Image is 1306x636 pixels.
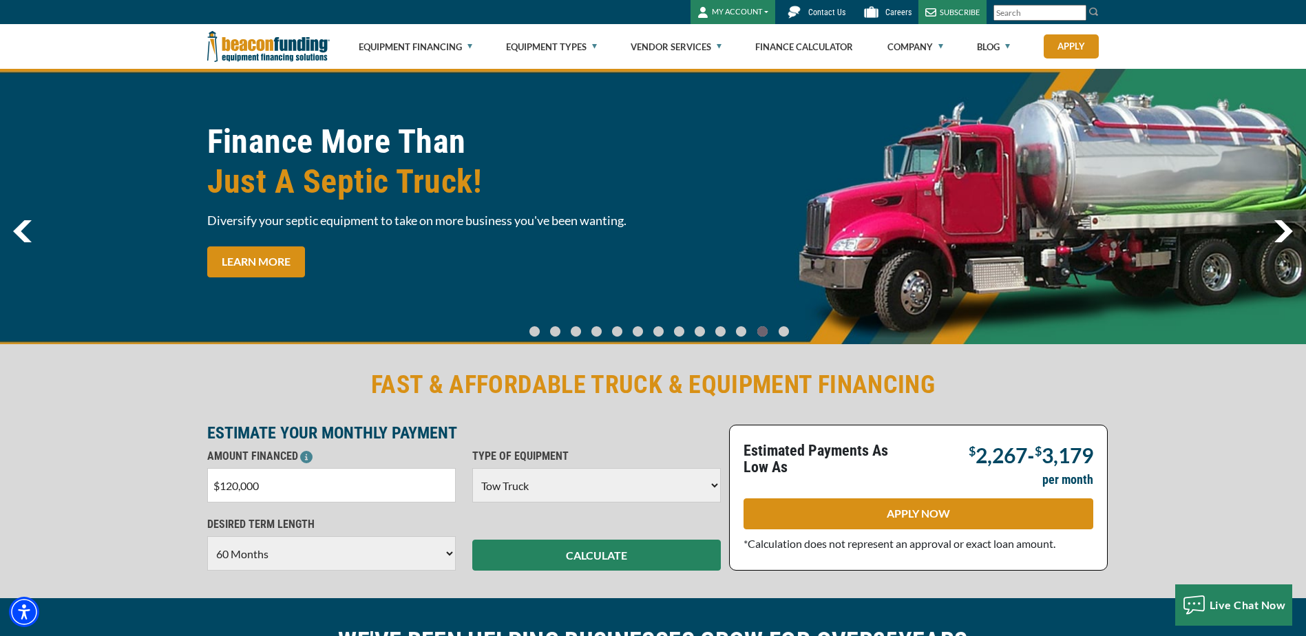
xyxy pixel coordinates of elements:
a: Clear search text [1072,8,1083,19]
a: Company [887,25,943,69]
p: DESIRED TERM LENGTH [207,516,456,533]
a: Vendor Services [631,25,722,69]
p: ESTIMATE YOUR MONTHLY PAYMENT [207,425,721,441]
span: $ [1035,443,1042,458]
span: $ [969,443,976,458]
a: Go To Slide 9 [712,326,728,337]
a: Go To Slide 2 [567,326,584,337]
a: Finance Calculator [755,25,853,69]
p: TYPE OF EQUIPMENT [472,448,721,465]
input: $ [207,468,456,502]
a: LEARN MORE Finance More Than Just A Septic Truck! [207,246,305,277]
a: Go To Slide 5 [629,326,646,337]
span: Contact Us [808,8,845,17]
h2: FAST & AFFORDABLE TRUCK & EQUIPMENT FINANCING [207,369,1099,401]
a: Go To Slide 4 [609,326,625,337]
a: next [1274,220,1293,242]
a: Go To Slide 7 [671,326,687,337]
img: Left Navigator [13,220,32,242]
span: Live Chat Now [1210,598,1286,611]
a: APPLY NOW [744,498,1093,529]
h1: Finance More Than [207,122,645,202]
a: Apply [1044,34,1099,59]
a: Go To Slide 8 [691,326,708,337]
p: AMOUNT FINANCED [207,448,456,465]
span: 2,267 [976,443,1027,467]
a: previous [13,220,32,242]
button: CALCULATE [472,540,721,571]
span: *Calculation does not represent an approval or exact loan amount. [744,537,1055,550]
p: per month [1042,471,1093,488]
a: Equipment Financing [359,25,472,69]
p: - [969,443,1093,465]
span: Just A Septic Truck! [207,162,645,202]
a: Blog [977,25,1010,69]
a: Go To Slide 12 [775,326,792,337]
a: Equipment Types [506,25,597,69]
span: 3,179 [1042,443,1093,467]
img: Beacon Funding Corporation logo [207,24,330,69]
img: Search [1088,6,1099,17]
span: Careers [885,8,912,17]
span: Diversify your septic equipment to take on more business you've been wanting. [207,212,645,229]
p: Estimated Payments As Low As [744,443,910,476]
a: Go To Slide 6 [650,326,666,337]
img: Right Navigator [1274,220,1293,242]
a: Go To Slide 10 [733,326,750,337]
a: Go To Slide 1 [547,326,563,337]
a: Go To Slide 3 [588,326,604,337]
div: Accessibility Menu [9,597,39,627]
button: Live Chat Now [1175,584,1293,626]
a: Go To Slide 0 [526,326,543,337]
a: Go To Slide 11 [754,326,771,337]
input: Search [993,5,1086,21]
